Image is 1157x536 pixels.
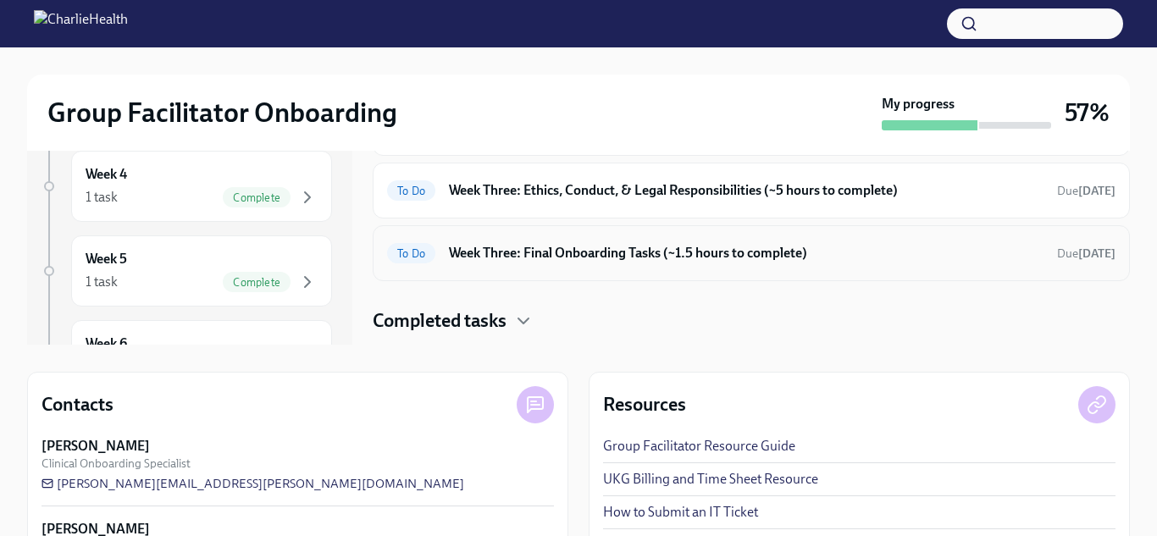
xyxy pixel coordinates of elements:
a: Week 51 taskComplete [41,235,332,307]
span: Complete [223,276,291,289]
span: To Do [387,247,435,260]
span: October 13th, 2025 10:00 [1057,183,1115,199]
span: October 11th, 2025 10:00 [1057,246,1115,262]
a: How to Submit an IT Ticket [603,503,758,522]
a: Week 6 [41,320,332,391]
h4: Resources [603,392,686,417]
h4: Contacts [42,392,113,417]
h4: Completed tasks [373,308,507,334]
h6: Week 4 [86,165,127,184]
img: CharlieHealth [34,10,128,37]
h2: Group Facilitator Onboarding [47,96,397,130]
a: To DoWeek Three: Ethics, Conduct, & Legal Responsibilities (~5 hours to complete)Due[DATE] [387,177,1115,204]
strong: My progress [882,95,955,113]
div: Completed tasks [373,308,1130,334]
a: Group Facilitator Resource Guide [603,437,795,456]
h6: Week Three: Final Onboarding Tasks (~1.5 hours to complete) [449,244,1044,262]
span: Complete [223,191,291,204]
span: To Do [387,185,435,197]
h6: Week 6 [86,334,127,353]
span: Due [1057,246,1115,261]
strong: [PERSON_NAME] [42,437,150,456]
div: 1 task [86,273,118,291]
h3: 57% [1065,97,1110,128]
a: UKG Billing and Time Sheet Resource [603,470,818,489]
a: To DoWeek Three: Final Onboarding Tasks (~1.5 hours to complete)Due[DATE] [387,240,1115,267]
h6: Week Three: Ethics, Conduct, & Legal Responsibilities (~5 hours to complete) [449,181,1044,200]
strong: [DATE] [1078,246,1115,261]
a: Week 41 taskComplete [41,151,332,222]
span: Clinical Onboarding Specialist [42,456,191,472]
strong: [DATE] [1078,184,1115,198]
h6: Week 5 [86,250,127,268]
a: [PERSON_NAME][EMAIL_ADDRESS][PERSON_NAME][DOMAIN_NAME] [42,475,464,492]
span: Due [1057,184,1115,198]
div: 1 task [86,188,118,207]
